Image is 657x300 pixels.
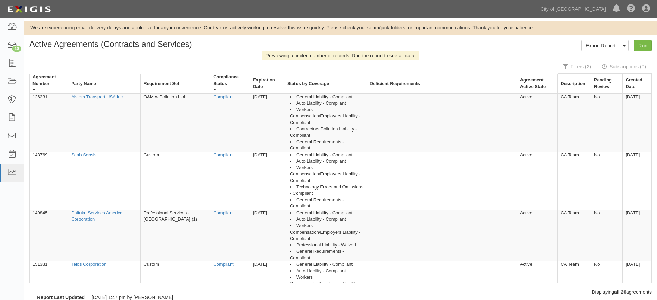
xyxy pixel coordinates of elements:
div: Agreement Active State [520,77,552,90]
div: Description [561,80,585,87]
li: General Requirements - Compliant [290,248,364,261]
td: [DATE] [623,210,652,261]
li: General Requirements - Compliant [290,197,364,210]
div: Agreement Number [32,74,63,87]
div: Party Name [71,80,96,87]
b: all 20 [614,289,626,295]
a: Alstom Transport USA Inc. [71,94,124,99]
li: General Liability - Compliant [290,94,364,100]
td: [DATE] [250,94,284,152]
div: We are experiencing email delivery delays and apologize for any inconvenience. Our team is active... [24,24,657,31]
a: Compliant [213,152,234,157]
li: Auto Liability - Compliant [290,100,364,107]
li: General Liability - Compliant [290,261,364,268]
a: Telos Corporation [71,262,106,267]
img: logo-5460c22ac91f19d4615b14bd174203de0afe785f0fc80cf4dbbc73dc1793850b.png [5,3,53,16]
div: Status by Coverage [287,80,329,87]
li: Workers Compensation/Employers Liability - Compliant [290,223,364,242]
i: Help Center - Complianz [627,5,635,13]
td: [DATE] [623,94,652,152]
a: Daifuku Services America Corporation [71,210,122,222]
li: Contractors Pollution Liability - Compliant [290,126,364,139]
a: Compliant [213,94,234,99]
td: [DATE] [250,210,284,261]
a: Subscriptions (0) [597,60,651,74]
div: Created Date [626,77,646,90]
a: Saab Sensis [71,152,96,157]
a: Run [634,40,652,51]
li: Auto Liability - Compliant [290,216,364,223]
a: Export Report [581,40,620,51]
div: Previewing a limited number of records. Run the report to see all data. [262,51,419,60]
td: Active [517,94,558,152]
div: Requirement Set [143,80,179,87]
td: Professional Services - [GEOGRAPHIC_DATA] (1) [141,210,210,261]
li: Auto Liability - Compliant [290,158,364,165]
li: Technology Errors and Omissions - Compliant [290,184,364,197]
a: Compliant [213,262,234,267]
li: Workers Compensation/Employers Liability - Compliant [290,165,364,184]
li: Workers Compensation/Employers Liability - Compliant [290,274,364,293]
li: General Liability - Compliant [290,210,364,216]
td: CA Team [558,152,591,210]
div: 10 [12,46,21,52]
div: Deficient Requirements [370,80,420,87]
td: [DATE] [250,152,284,210]
a: City of [GEOGRAPHIC_DATA] [537,2,609,16]
h1: Active Agreements (Contracts and Services) [29,40,336,49]
a: Filters (2) [558,60,596,74]
div: Expiration Date [253,77,279,90]
td: Active [517,152,558,210]
td: [DATE] [623,152,652,210]
td: Custom [141,152,210,210]
div: Pending Review [594,77,617,90]
li: Auto Liability - Compliant [290,268,364,274]
td: 149845 [30,210,68,261]
li: General Liability - Compliant [290,152,364,158]
td: O&M w Pollution Liab [141,94,210,152]
div: Compliance Status [213,74,244,87]
td: 126231 [30,94,68,152]
a: Compliant [213,210,234,215]
td: No [591,152,623,210]
td: No [591,210,623,261]
li: Workers Compensation/Employers Liability - Compliant [290,107,364,126]
td: CA Team [558,210,591,261]
td: 143769 [30,152,68,210]
td: CA Team [558,94,591,152]
td: Active [517,210,558,261]
li: General Requirements - Compliant [290,139,364,152]
li: Professional Liability - Waived [290,242,364,249]
div: Displaying agreements [288,289,657,296]
td: No [591,94,623,152]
